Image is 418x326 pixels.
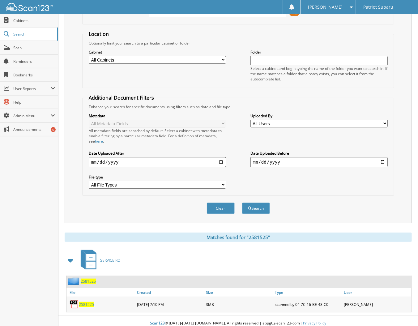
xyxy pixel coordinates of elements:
div: 3MB [204,298,273,311]
legend: Location [86,31,112,37]
a: Created [135,288,204,297]
div: scanned by 04-7C-16-BE-48-C0 [274,298,343,311]
span: Announcements [13,127,55,132]
div: Matches found for "2581525" [65,233,412,242]
a: Privacy Policy [303,320,326,326]
a: SERVICE RO [77,248,120,272]
button: Search [242,203,270,214]
span: Search [13,32,54,37]
a: 2581525 [79,302,94,307]
label: Metadata [89,113,226,118]
label: Cabinet [89,49,226,55]
input: end [250,157,388,167]
span: Bookmarks [13,72,55,78]
label: File type [89,174,226,180]
a: here [95,139,103,144]
a: 2581525 [81,279,96,284]
a: Type [274,288,343,297]
span: User Reports [13,86,51,91]
span: Admin Menu [13,113,51,118]
a: Size [204,288,273,297]
span: Patriot Subaru [364,5,394,9]
span: Cabinets [13,18,55,23]
div: All metadata fields are searched by default. Select a cabinet with metadata to enable filtering b... [89,128,226,144]
div: 6 [51,127,56,132]
div: Optionally limit your search to a particular cabinet or folder [86,41,391,46]
label: Date Uploaded After [89,151,226,156]
span: Reminders [13,59,55,64]
iframe: Chat Widget [387,296,418,326]
span: Scan123 [150,320,165,326]
label: Date Uploaded Before [250,151,388,156]
a: File [66,288,135,297]
span: Scan [13,45,55,50]
span: [PERSON_NAME] [308,5,343,9]
img: PDF.png [70,300,79,309]
label: Uploaded By [250,113,388,118]
button: Clear [207,203,235,214]
div: [DATE] 7:10 PM [135,298,204,311]
span: Help [13,100,55,105]
img: scan123-logo-white.svg [6,3,53,11]
legend: Additional Document Filters [86,94,157,101]
div: Select a cabinet and begin typing the name of the folder you want to search in. If the name match... [250,66,388,82]
div: [PERSON_NAME] [343,298,412,311]
span: SERVICE RO [100,258,120,263]
label: Folder [250,49,388,55]
a: User [343,288,412,297]
input: start [89,157,226,167]
img: folder2.png [68,277,81,285]
div: Enhance your search for specific documents using filters such as date and file type. [86,104,391,109]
